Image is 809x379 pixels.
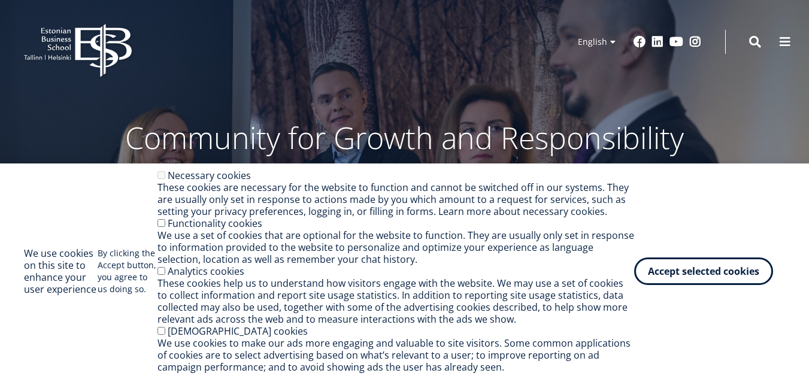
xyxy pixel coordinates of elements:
a: Instagram [689,36,701,48]
div: These cookies help us to understand how visitors engage with the website. We may use a set of coo... [157,277,634,325]
a: Facebook [634,36,646,48]
div: We use cookies to make our ads more engaging and valuable to site visitors. Some common applicati... [157,337,634,373]
p: By clicking the Accept button, you agree to us doing so. [98,247,157,295]
div: These cookies are necessary for the website to function and cannot be switched off in our systems... [157,181,634,217]
a: Linkedin [652,36,663,48]
label: Analytics cookies [168,265,244,278]
p: Community for Growth and Responsibility [87,120,722,156]
h2: We use cookies on this site to enhance your user experience [24,247,98,295]
label: [DEMOGRAPHIC_DATA] cookies [168,325,308,338]
div: We use a set of cookies that are optional for the website to function. They are usually only set ... [157,229,634,265]
button: Accept selected cookies [634,257,773,285]
label: Necessary cookies [168,169,251,182]
a: Youtube [669,36,683,48]
label: Functionality cookies [168,217,262,230]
